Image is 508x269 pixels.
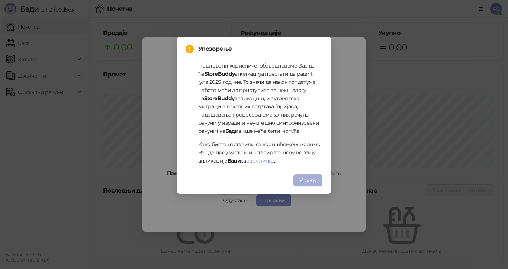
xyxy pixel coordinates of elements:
strong: StoreBuddy [204,95,235,102]
span: exclamation-circle [186,45,194,53]
a: овог линка [246,157,274,164]
p: Како бисте наставили са коришћењем, молимо Вас да преузмете и инсталирате нову верзију апликације... [198,140,322,165]
button: У реду [293,174,322,186]
span: Упозорење [198,45,322,53]
p: Поштовани корисниче, обавештавамо Вас да ће апликација престати да ради 1. јула 2025. године. То ... [198,62,322,135]
strong: Бади [225,128,238,134]
strong: StoreBuddy [205,70,235,77]
span: У реду [299,177,316,184]
strong: Бади [228,157,241,164]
